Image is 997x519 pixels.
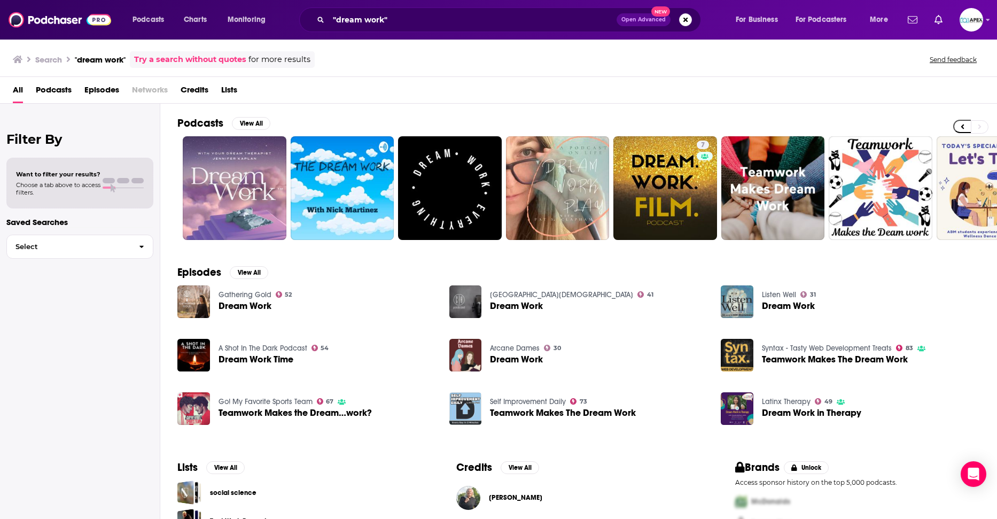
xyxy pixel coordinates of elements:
span: Want to filter your results? [16,171,100,178]
img: Dream Work [449,339,482,371]
span: Select [7,243,130,250]
span: Choose a tab above to access filters. [16,181,100,196]
img: Dream Work [721,285,753,318]
a: 54 [311,345,329,351]
span: 54 [321,346,329,351]
a: Episodes [84,81,119,103]
span: Open Advanced [621,17,666,22]
div: Search podcasts, credits, & more... [309,7,711,32]
span: 31 [810,292,816,297]
a: ListsView All [177,461,245,474]
img: Podchaser - Follow, Share and Rate Podcasts [9,10,111,30]
span: More [870,12,888,27]
h2: Filter By [6,131,153,147]
span: Credits [181,81,208,103]
a: Gathering Gold [219,290,271,299]
button: Unlock [784,461,829,474]
a: 7 [697,141,709,149]
a: 31 [800,291,816,298]
img: First Pro Logo [731,491,751,513]
span: 30 [554,346,561,351]
a: Dr. Royce Fitts [489,493,542,502]
h3: Search [35,55,62,65]
a: Teamwork Makes The Dream Work [762,355,908,364]
span: 73 [580,399,587,404]
button: open menu [220,11,279,28]
a: City of Hope Church [490,290,633,299]
img: Dream Work Time [177,339,210,371]
img: Teamwork Makes The Dream Work [449,392,482,425]
span: 83 [906,346,913,351]
button: open menu [728,11,791,28]
a: A Shot In The Dark Podcast [219,344,307,353]
a: Dream Work [490,301,543,311]
a: Self Improvement Daily [490,397,566,406]
a: 41 [637,291,653,298]
h2: Lists [177,461,198,474]
span: For Podcasters [796,12,847,27]
a: 30 [544,345,561,351]
a: 83 [896,345,913,351]
a: Dream Work [762,301,815,311]
a: 52 [276,291,292,298]
button: View All [501,461,539,474]
a: Dream Work [490,355,543,364]
button: Dr. Royce FittsDr. Royce Fitts [456,481,701,515]
span: 67 [326,399,333,404]
button: open menu [789,11,862,28]
a: Lists [221,81,237,103]
p: Saved Searches [6,217,153,227]
a: Charts [177,11,213,28]
button: View All [230,266,268,279]
button: View All [232,117,270,130]
span: 52 [285,292,292,297]
button: open menu [862,11,901,28]
a: Dream Work [177,285,210,318]
span: 7 [701,140,705,151]
img: Dream Work in Therapy [721,392,753,425]
h2: Podcasts [177,117,223,130]
span: Charts [184,12,207,27]
h3: "dream work" [75,55,126,65]
img: Dr. Royce Fitts [456,486,480,510]
button: Select [6,235,153,259]
a: Show notifications dropdown [903,11,922,29]
a: Teamwork Makes The Dream Work [721,339,753,371]
span: Podcasts [133,12,164,27]
a: Teamwork Makes The Dream Work [490,408,636,417]
a: Arcane Dames [490,344,540,353]
span: 49 [824,399,832,404]
div: Open Intercom Messenger [961,461,986,487]
h2: Brands [735,461,780,474]
span: Logged in as Apex [960,8,983,32]
a: social science [177,481,201,505]
button: Show profile menu [960,8,983,32]
button: View All [206,461,245,474]
span: New [651,6,671,17]
img: Teamwork Makes the Dream…work? [177,392,210,425]
a: 73 [570,398,587,405]
span: Dream Work Time [219,355,293,364]
a: Try a search without quotes [134,53,246,66]
a: 49 [815,398,832,405]
span: [PERSON_NAME] [489,493,542,502]
button: open menu [125,11,178,28]
a: Show notifications dropdown [930,11,947,29]
a: Dream Work [219,301,271,311]
span: Dream Work in Therapy [762,408,861,417]
a: Go! My Favorite Sports Team [219,397,313,406]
